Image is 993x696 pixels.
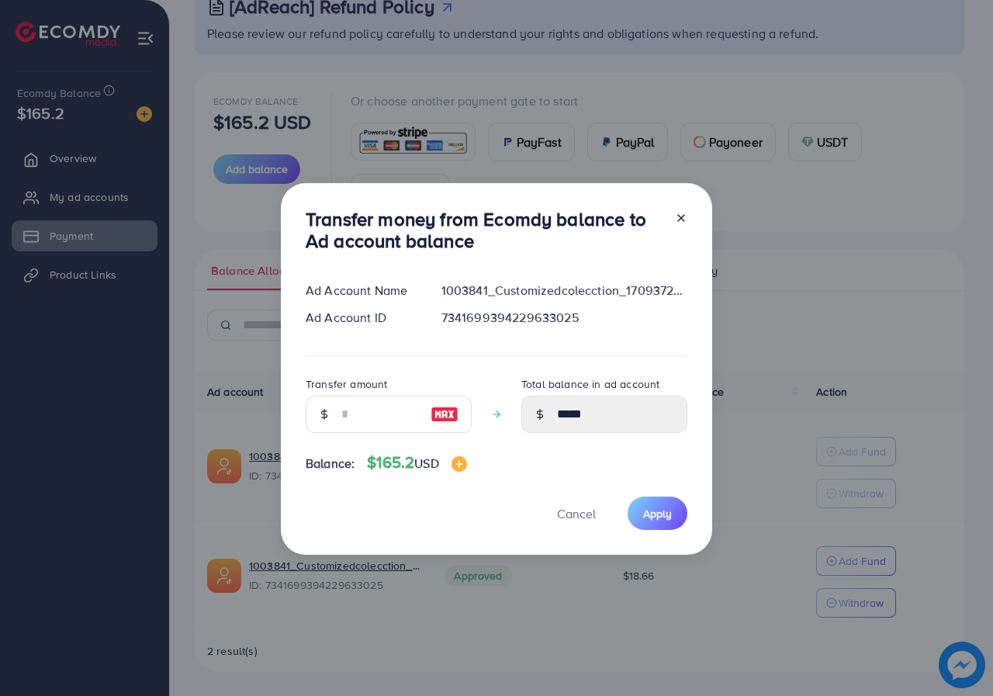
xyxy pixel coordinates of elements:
label: Total balance in ad account [521,376,659,392]
div: 7341699394229633025 [429,309,700,327]
span: USD [414,455,438,472]
span: Apply [643,506,672,521]
div: Ad Account ID [293,309,429,327]
label: Transfer amount [306,376,387,392]
img: image [452,456,467,472]
button: Apply [628,497,687,530]
span: Balance: [306,455,355,473]
h4: $165.2 [367,453,466,473]
button: Cancel [538,497,615,530]
div: Ad Account Name [293,282,429,300]
span: Cancel [557,505,596,522]
div: 1003841_Customizedcolecction_1709372613954 [429,282,700,300]
img: image [431,405,458,424]
h3: Transfer money from Ecomdy balance to Ad account balance [306,208,663,253]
